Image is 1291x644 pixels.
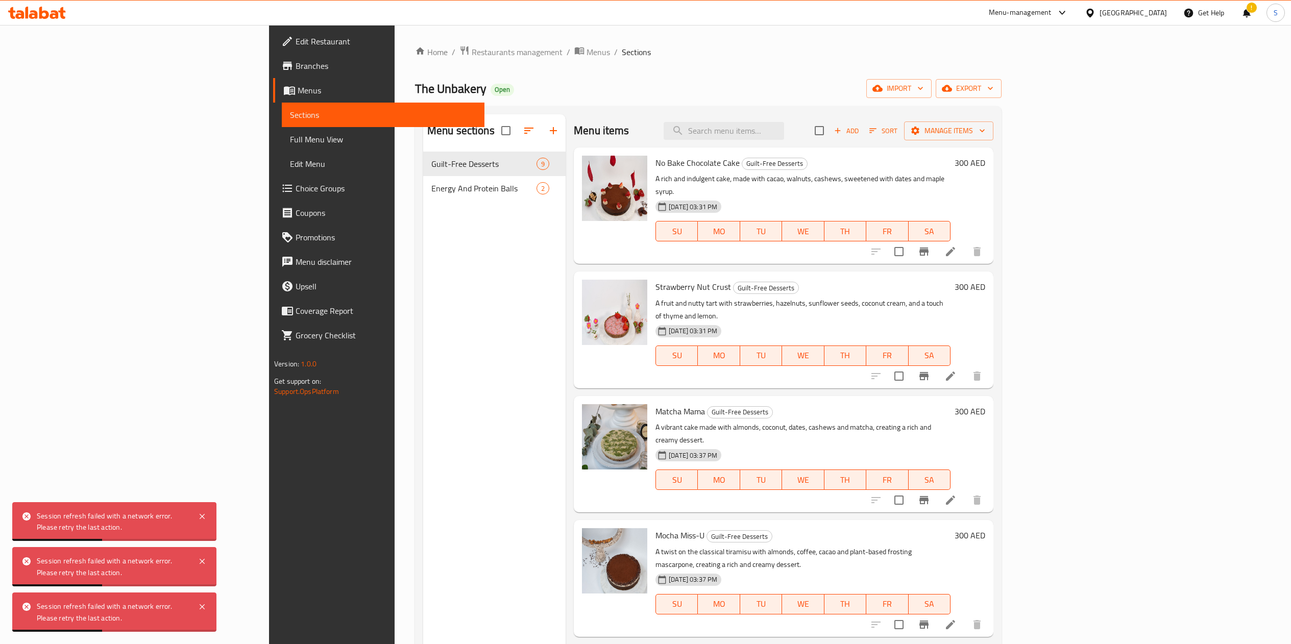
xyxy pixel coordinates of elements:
[742,158,807,169] span: Guilt-Free Desserts
[912,612,936,637] button: Branch-specific-item
[782,594,824,614] button: WE
[888,614,910,635] span: Select to update
[866,221,908,241] button: FR
[273,250,484,274] a: Menu disclaimer
[829,224,862,239] span: TH
[944,370,957,382] a: Edit menu item
[290,133,476,145] span: Full Menu View
[870,224,904,239] span: FR
[866,345,908,366] button: FR
[296,305,476,317] span: Coverage Report
[809,120,830,141] span: Select section
[574,45,610,59] a: Menus
[698,469,740,490] button: MO
[541,118,566,143] button: Add section
[655,469,698,490] button: SU
[698,221,740,241] button: MO
[830,123,863,139] button: Add
[786,348,820,363] span: WE
[888,241,910,262] span: Select to update
[37,510,188,533] div: Session refresh failed with a network error. Please retry the last action.
[274,357,299,370] span: Version:
[888,365,910,387] span: Select to update
[655,155,740,170] span: No Bake Chocolate Cake
[622,46,651,58] span: Sections
[786,473,820,487] span: WE
[431,182,537,194] span: Energy And Protein Balls
[273,225,484,250] a: Promotions
[431,158,537,170] span: Guilt-Free Desserts
[491,85,514,94] span: Open
[782,345,824,366] button: WE
[296,35,476,47] span: Edit Restaurant
[273,201,484,225] a: Coupons
[415,77,486,100] span: The Unbakery
[517,118,541,143] span: Sort sections
[273,54,484,78] a: Branches
[660,224,694,239] span: SU
[655,221,698,241] button: SU
[965,612,989,637] button: delete
[582,404,647,469] img: Matcha Mama
[965,239,989,264] button: delete
[912,239,936,264] button: Branch-specific-item
[582,528,647,593] img: Mocha Miss-U
[587,46,610,58] span: Menus
[698,345,740,366] button: MO
[888,489,910,511] span: Select to update
[37,555,188,578] div: Session refresh failed with a network error. Please retry the last action.
[824,469,866,490] button: TH
[537,184,549,193] span: 2
[913,348,946,363] span: SA
[904,121,993,140] button: Manage items
[740,469,782,490] button: TU
[423,147,566,205] nav: Menu sections
[301,357,316,370] span: 1.0.0
[909,594,951,614] button: SA
[867,123,900,139] button: Sort
[655,297,951,323] p: A fruit and nutty tart with strawberries, hazelnuts, sunflower seeds, coconut cream, and a touch ...
[702,224,736,239] span: MO
[833,125,860,137] span: Add
[702,597,736,611] span: MO
[296,207,476,219] span: Coupons
[866,469,908,490] button: FR
[296,329,476,341] span: Grocery Checklist
[37,601,188,624] div: Session refresh failed with a network error. Please retry the last action.
[909,345,951,366] button: SA
[707,531,772,542] span: Guilt-Free Desserts
[655,421,951,447] p: A vibrant cake made with almonds, coconut, dates, cashews and matcha, creating a rich and creamy ...
[290,109,476,121] span: Sections
[282,103,484,127] a: Sections
[537,182,549,194] div: items
[740,221,782,241] button: TU
[944,245,957,258] a: Edit menu item
[296,231,476,243] span: Promotions
[742,158,808,170] div: Guilt-Free Desserts
[1274,7,1278,18] span: S
[290,158,476,170] span: Edit Menu
[273,274,484,299] a: Upsell
[874,82,923,95] span: import
[912,125,985,137] span: Manage items
[274,385,339,398] a: Support.OpsPlatform
[655,279,731,294] span: Strawberry Nut Crust
[273,176,484,201] a: Choice Groups
[786,597,820,611] span: WE
[913,473,946,487] span: SA
[660,597,694,611] span: SU
[273,299,484,323] a: Coverage Report
[296,60,476,72] span: Branches
[909,221,951,241] button: SA
[744,473,778,487] span: TU
[655,528,704,543] span: Mocha Miss-U
[744,348,778,363] span: TU
[989,7,1052,19] div: Menu-management
[665,202,721,212] span: [DATE] 03:31 PM
[955,280,985,294] h6: 300 AED
[707,530,772,542] div: Guilt-Free Desserts
[734,282,798,294] span: Guilt-Free Desserts
[273,29,484,54] a: Edit Restaurant
[298,84,476,96] span: Menus
[655,594,698,614] button: SU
